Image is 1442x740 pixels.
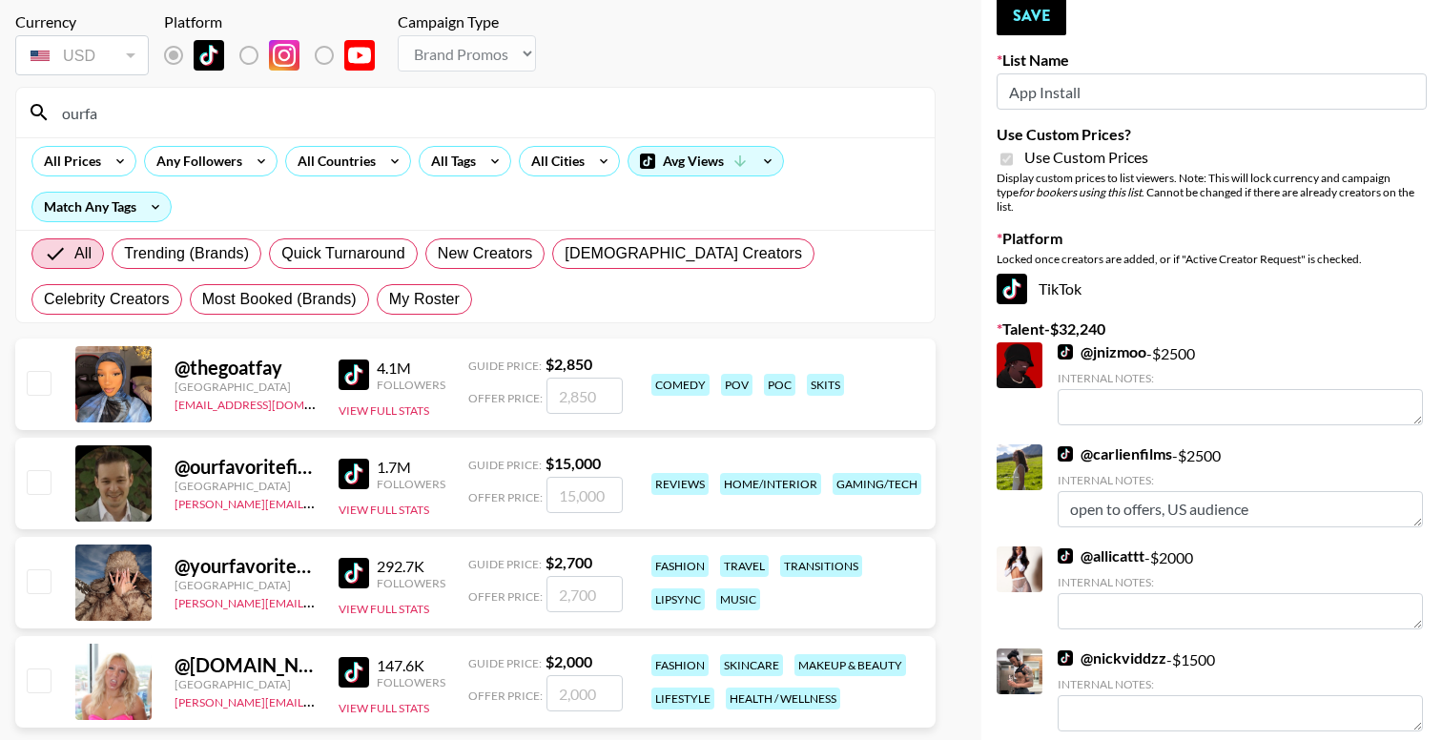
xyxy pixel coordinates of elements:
span: My Roster [389,288,460,311]
label: Talent - $ 32,240 [997,319,1427,339]
div: @ ourfavoritefinds [175,455,316,479]
span: Guide Price: [468,359,542,373]
div: lipsync [651,588,705,610]
div: All Prices [32,147,105,175]
div: @ yourfavoriteelbow97 [175,554,316,578]
div: Followers [377,378,445,392]
strong: $ 2,850 [546,355,592,373]
img: TikTok [339,459,369,489]
strong: $ 2,700 [546,553,592,571]
label: Use Custom Prices? [997,125,1427,144]
div: USD [19,39,145,72]
div: Display custom prices to list viewers. Note: This will lock currency and campaign type . Cannot b... [997,171,1427,214]
label: List Name [997,51,1427,70]
img: TikTok [194,40,224,71]
div: travel [720,555,769,577]
button: View Full Stats [339,701,429,715]
div: transitions [780,555,862,577]
div: Currency [15,12,149,31]
div: comedy [651,374,710,396]
span: New Creators [438,242,533,265]
div: Avg Views [628,147,783,175]
span: Most Booked (Brands) [202,288,357,311]
div: Internal Notes: [1058,677,1423,691]
div: Internal Notes: [1058,473,1423,487]
img: TikTok [1058,446,1073,462]
span: All [74,242,92,265]
input: Search by User Name [51,97,923,128]
label: Platform [997,229,1427,248]
div: - $ 2000 [1058,546,1423,629]
input: 2,850 [546,378,623,414]
div: @ thegoatfay [175,356,316,380]
div: fashion [651,555,709,577]
span: Celebrity Creators [44,288,170,311]
button: View Full Stats [339,403,429,418]
img: TikTok [997,274,1027,304]
div: poc [764,374,795,396]
div: @ [DOMAIN_NAME] [175,653,316,677]
div: Locked once creators are added, or if "Active Creator Request" is checked. [997,252,1427,266]
input: 15,000 [546,477,623,513]
div: Internal Notes: [1058,575,1423,589]
span: [DEMOGRAPHIC_DATA] Creators [565,242,802,265]
div: 292.7K [377,557,445,576]
em: for bookers using this list [1019,185,1142,199]
div: 147.6K [377,656,445,675]
div: Followers [377,576,445,590]
div: Campaign Type [398,12,536,31]
div: home/interior [720,473,821,495]
div: Any Followers [145,147,246,175]
div: 4.1M [377,359,445,378]
div: All Tags [420,147,480,175]
div: music [716,588,760,610]
div: [GEOGRAPHIC_DATA] [175,479,316,493]
strong: $ 2,000 [546,652,592,670]
div: pov [721,374,752,396]
a: [EMAIL_ADDRESS][DOMAIN_NAME] [175,394,366,412]
div: [GEOGRAPHIC_DATA] [175,578,316,592]
div: - $ 2500 [1058,444,1423,527]
div: Followers [377,675,445,689]
button: View Full Stats [339,503,429,517]
span: Trending (Brands) [124,242,249,265]
div: Platform [164,12,390,31]
div: Match Any Tags [32,193,171,221]
span: Quick Turnaround [281,242,405,265]
span: Offer Price: [468,391,543,405]
span: Use Custom Prices [1024,148,1148,167]
div: [GEOGRAPHIC_DATA] [175,677,316,691]
img: Instagram [269,40,299,71]
span: Offer Price: [468,589,543,604]
span: Guide Price: [468,458,542,472]
img: TikTok [1058,344,1073,360]
span: Offer Price: [468,689,543,703]
div: [GEOGRAPHIC_DATA] [175,380,316,394]
span: Guide Price: [468,557,542,571]
img: TikTok [339,558,369,588]
div: health / wellness [726,688,840,709]
img: TikTok [1058,650,1073,666]
div: Currency is locked to USD [15,31,149,79]
div: Internal Notes: [1058,371,1423,385]
div: - $ 1500 [1058,648,1423,731]
img: TikTok [339,657,369,688]
a: [PERSON_NAME][EMAIL_ADDRESS][PERSON_NAME][DOMAIN_NAME] [175,592,547,610]
div: - $ 2500 [1058,342,1423,425]
textarea: open to offers, US audience [1058,491,1423,527]
input: 2,000 [546,675,623,711]
input: 2,700 [546,576,623,612]
div: List locked to TikTok. [164,35,390,75]
div: reviews [651,473,709,495]
div: 1.7M [377,458,445,477]
span: Guide Price: [468,656,542,670]
span: Offer Price: [468,490,543,504]
div: TikTok [997,274,1427,304]
div: All Countries [286,147,380,175]
div: skits [807,374,844,396]
img: YouTube [344,40,375,71]
button: View Full Stats [339,602,429,616]
div: Followers [377,477,445,491]
img: TikTok [1058,548,1073,564]
div: makeup & beauty [794,654,906,676]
